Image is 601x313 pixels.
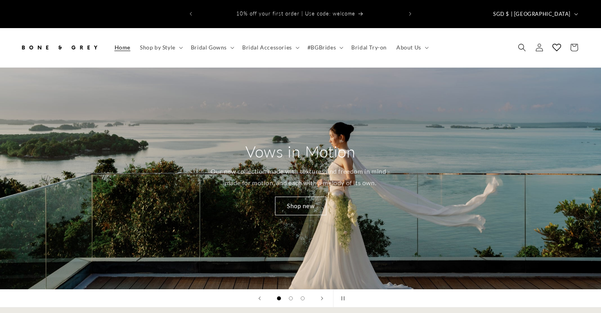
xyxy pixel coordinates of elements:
span: #BGBrides [307,44,336,51]
button: Load slide 2 of 3 [285,292,297,304]
a: Shop new [275,197,326,215]
button: Previous announcement [182,6,200,21]
h2: Vows in Motion [245,141,355,162]
a: Bridal Try-on [347,39,392,56]
span: Bridal Try-on [351,44,387,51]
img: Bone and Grey Bridal [20,39,99,56]
summary: Search [513,39,531,56]
span: About Us [396,44,421,51]
button: Previous slide [251,290,268,307]
button: Load slide 1 of 3 [273,292,285,304]
span: Home [115,44,130,51]
span: Shop by Style [140,44,175,51]
span: SGD $ | [GEOGRAPHIC_DATA] [493,10,571,18]
span: Bridal Accessories [242,44,292,51]
p: Our new collection made with textures and freedom in mind - made for motion, and each with a melo... [207,166,394,189]
summary: Bridal Accessories [237,39,303,56]
summary: Shop by Style [135,39,186,56]
a: Bone and Grey Bridal [17,36,102,59]
span: Bridal Gowns [191,44,227,51]
button: Pause slideshow [333,290,350,307]
button: Next slide [313,290,331,307]
summary: #BGBrides [303,39,347,56]
a: Home [110,39,135,56]
button: Next announcement [401,6,419,21]
button: Load slide 3 of 3 [297,292,309,304]
summary: Bridal Gowns [186,39,237,56]
button: SGD $ | [GEOGRAPHIC_DATA] [488,6,581,21]
summary: About Us [392,39,432,56]
span: 10% off your first order | Use code: welcome [236,10,355,17]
